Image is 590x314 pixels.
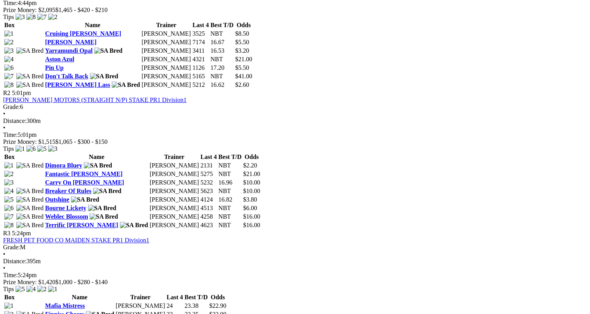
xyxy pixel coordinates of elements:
[184,302,208,310] td: 23.38
[4,188,14,195] img: 4
[55,279,108,285] span: $1,000 - $280 - $140
[200,153,217,161] th: Last 4
[45,179,124,186] a: Carry On [PERSON_NAME]
[4,179,14,186] img: 3
[218,221,242,229] td: NBT
[218,196,242,204] td: 16.82
[45,21,140,29] th: Name
[115,293,165,301] th: Trainer
[235,21,253,29] th: Odds
[210,30,234,38] td: NBT
[16,205,44,212] img: SA Bred
[192,81,209,89] td: 5212
[4,81,14,88] img: 8
[149,162,199,169] td: [PERSON_NAME]
[149,170,199,178] td: [PERSON_NAME]
[200,204,217,212] td: 4513
[120,222,148,229] img: SA Bred
[3,244,587,251] div: M
[200,196,217,204] td: 4124
[90,213,118,220] img: SA Bred
[45,171,123,177] a: Fantastic [PERSON_NAME]
[149,204,199,212] td: [PERSON_NAME]
[141,30,191,38] td: [PERSON_NAME]
[45,205,86,211] a: Bourne Lickety
[3,237,149,243] a: FRESH PET FOOD CO MAIDEN STAKE PR1 Division1
[192,38,209,46] td: 7174
[37,145,47,152] img: 5
[16,81,44,88] img: SA Bred
[200,221,217,229] td: 4623
[210,47,234,55] td: 16.53
[45,81,110,88] a: [PERSON_NAME] Lass
[200,162,217,169] td: 2131
[209,302,226,309] span: $22.90
[200,179,217,186] td: 5232
[45,47,92,54] a: Yarramundi Opal
[235,64,249,71] span: $5.50
[192,72,209,80] td: 5165
[235,81,249,88] span: $2.60
[4,205,14,212] img: 6
[218,213,242,221] td: NBT
[243,222,260,228] span: $16.00
[115,302,165,310] td: [PERSON_NAME]
[3,138,587,145] div: Prize Money: $1,515
[218,179,242,186] td: 16.96
[210,55,234,63] td: NBT
[192,30,209,38] td: 3525
[45,39,96,45] a: [PERSON_NAME]
[3,104,587,110] div: 6
[16,196,44,203] img: SA Bred
[93,188,121,195] img: SA Bred
[45,30,121,37] a: Cruising [PERSON_NAME]
[45,153,148,161] th: Name
[3,110,5,117] span: •
[37,286,47,293] img: 2
[243,196,257,203] span: $3.80
[55,138,108,145] span: $1,065 - $300 - $150
[141,81,191,89] td: [PERSON_NAME]
[3,258,26,264] span: Distance:
[3,117,587,124] div: 300m
[200,187,217,195] td: 5623
[48,14,57,21] img: 2
[45,56,74,62] a: Aston Azul
[243,205,257,211] span: $6.00
[3,7,587,14] div: Prize Money: $2,095
[16,47,44,54] img: SA Bred
[149,187,199,195] td: [PERSON_NAME]
[3,244,20,250] span: Grade:
[235,39,249,45] span: $5.50
[45,293,114,301] th: Name
[45,196,69,203] a: Outshine
[3,258,587,265] div: 395m
[218,204,242,212] td: NBT
[235,30,249,37] span: $8.50
[4,22,15,28] span: Box
[210,64,234,72] td: 17.20
[141,21,191,29] th: Trainer
[166,293,183,301] th: Last 4
[4,213,14,220] img: 7
[16,286,25,293] img: 5
[3,97,187,103] a: [PERSON_NAME] MOTORS (STRAIGHT N/P) STAKE PR1 Division1
[3,90,10,96] span: R2
[210,81,234,89] td: 16.62
[3,230,10,236] span: R3
[4,39,14,46] img: 2
[141,64,191,72] td: [PERSON_NAME]
[4,64,14,71] img: 6
[141,38,191,46] td: [PERSON_NAME]
[243,171,260,177] span: $21.00
[218,162,242,169] td: NBT
[3,131,587,138] div: 5:01pm
[3,272,18,278] span: Time:
[235,73,252,79] span: $41.00
[149,153,199,161] th: Trainer
[3,131,18,138] span: Time:
[166,302,183,310] td: 24
[88,205,116,212] img: SA Bred
[3,124,5,131] span: •
[45,222,118,228] a: Terrific [PERSON_NAME]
